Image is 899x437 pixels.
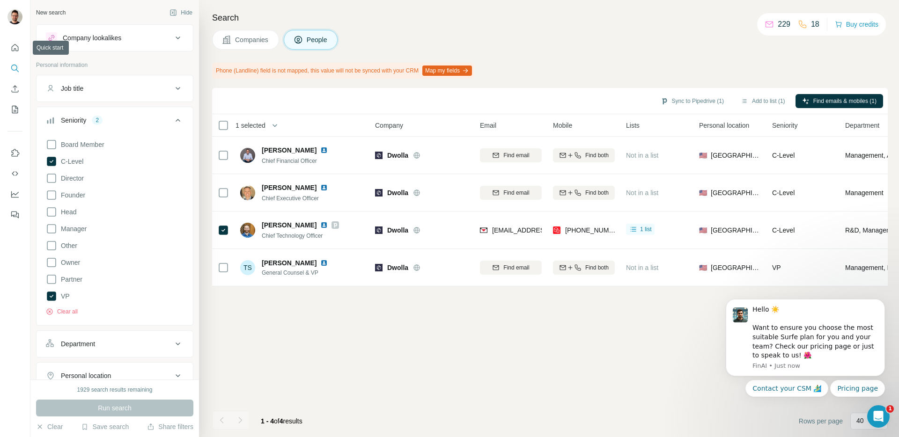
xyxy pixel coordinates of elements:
span: Find email [503,151,529,160]
button: Department [37,333,193,355]
span: Companies [235,35,269,44]
span: Find email [503,189,529,197]
span: Find emails & mobiles (1) [813,97,877,105]
button: Find email [480,186,542,200]
button: Add to list (1) [734,94,792,108]
span: C-Level [772,226,795,234]
img: provider findymail logo [480,226,487,235]
button: Clear [36,422,63,431]
button: Feedback [7,206,22,223]
span: [GEOGRAPHIC_DATA] [711,226,761,235]
button: Save search [81,422,129,431]
img: provider prospeo logo [553,226,560,235]
span: Seniority [772,121,797,130]
button: Hide [163,6,199,20]
span: 🇺🇸 [699,226,707,235]
span: 1 selected [236,121,265,130]
span: [PHONE_NUMBER] [565,226,624,234]
span: People [307,35,328,44]
span: Chief Technology Officer [262,233,323,239]
div: TS [240,260,255,275]
span: Owner [57,258,80,267]
img: Avatar [240,223,255,238]
button: My lists [7,101,22,118]
p: Personal information [36,61,193,69]
span: 1 list [640,225,652,233]
button: Buy credits [835,18,878,31]
img: Avatar [7,9,22,24]
button: Map my fields [422,66,472,76]
span: General Counsel & VP [262,269,339,277]
button: Sync to Pipedrive (1) [654,94,730,108]
span: Head [57,207,76,217]
span: Find both [585,263,609,272]
button: Use Surfe API [7,165,22,182]
div: New search [36,8,66,17]
span: Dwolla [387,226,408,235]
span: 🇺🇸 [699,151,707,160]
span: Find both [585,189,609,197]
span: 🇺🇸 [699,188,707,197]
p: 229 [778,19,790,30]
img: Logo of Dwolla [375,189,383,197]
span: C-Level [772,189,795,197]
button: Find both [553,148,615,162]
span: Mobile [553,121,572,130]
span: Lists [626,121,640,130]
iframe: Intercom notifications message [712,268,899,412]
img: Avatar [240,148,255,163]
span: [EMAIL_ADDRESS][DOMAIN_NAME] [492,226,603,234]
iframe: Intercom live chat [867,405,890,428]
span: 1 [886,405,894,413]
h4: Search [212,11,888,24]
button: Find both [553,186,615,200]
span: Partner [57,275,82,284]
span: 4 [280,417,283,425]
span: C-Level [57,157,83,166]
span: results [261,417,302,425]
div: Personal location [61,371,111,380]
button: Dashboard [7,186,22,203]
button: Clear all [46,307,78,316]
span: Chief Executive Officer [262,195,319,202]
span: Management [845,188,884,197]
button: Share filters [147,422,193,431]
span: Chief Financial Officer [262,158,317,164]
span: Other [57,241,77,250]
span: Not in a list [626,189,658,197]
p: 18 [811,19,819,30]
span: Company [375,121,403,130]
p: 40 [856,416,864,425]
span: Founder [57,190,85,200]
span: C-Level [772,152,795,159]
span: Dwolla [387,263,408,272]
button: Find emails & mobiles (1) [796,94,883,108]
button: Enrich CSV [7,80,22,97]
span: [GEOGRAPHIC_DATA] [711,151,761,160]
span: Manager [57,224,87,233]
div: 1929 search results remaining [77,386,153,394]
span: [PERSON_NAME] [262,258,317,268]
span: [PERSON_NAME] [262,183,317,192]
span: Not in a list [626,152,658,159]
button: Find both [553,261,615,275]
div: Department [61,339,95,349]
button: Company lookalikes [37,27,193,49]
span: Personal location [699,121,749,130]
button: Use Surfe on LinkedIn [7,145,22,161]
img: LinkedIn logo [320,221,328,229]
button: Find email [480,261,542,275]
button: Quick start [7,39,22,56]
span: VP [772,264,781,271]
button: Personal location [37,364,193,387]
span: Director [57,174,84,183]
button: Find email [480,148,542,162]
button: Job title [37,77,193,100]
